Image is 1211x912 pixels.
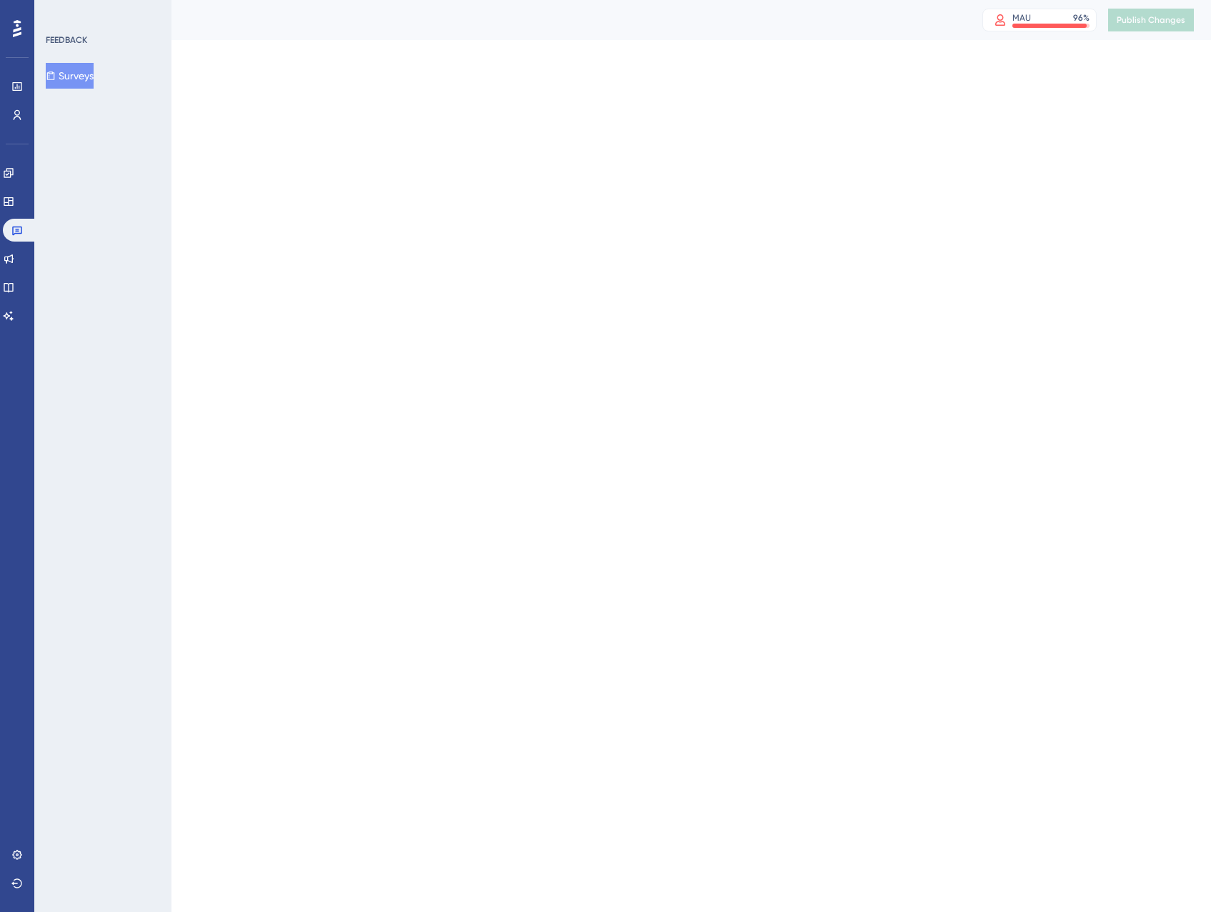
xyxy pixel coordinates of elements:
span: Publish Changes [1117,14,1185,26]
div: MAU [1012,12,1031,24]
div: 96 % [1073,12,1090,24]
button: Publish Changes [1108,9,1194,31]
div: FEEDBACK [46,34,87,46]
button: Surveys [46,63,94,89]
